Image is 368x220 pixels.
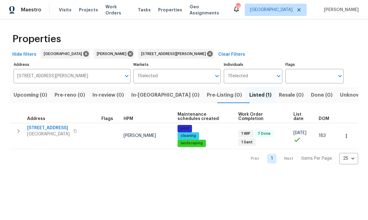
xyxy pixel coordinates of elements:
[336,72,344,80] button: Open
[92,91,124,99] span: In-review (0)
[236,4,240,10] div: 56
[285,63,344,66] label: Flags
[178,126,191,131] span: pool
[27,117,45,121] span: Address
[267,154,276,163] a: Goto page 1
[94,49,134,59] div: [PERSON_NAME]
[12,51,36,58] span: Hide filters
[319,134,326,138] span: 183
[141,51,208,57] span: [STREET_ADDRESS][PERSON_NAME]
[207,91,242,99] span: Pre-Listing (0)
[14,63,130,66] label: Address
[138,49,214,59] div: [STREET_ADDRESS][PERSON_NAME]
[41,49,90,59] div: [GEOGRAPHIC_DATA]
[213,72,221,80] button: Open
[218,51,245,58] span: Clear Filters
[293,112,308,121] span: List date
[239,140,255,145] span: 1 Sent
[21,7,41,13] span: Maestro
[238,112,283,121] span: Work Order Completion
[124,134,156,138] span: [PERSON_NAME]
[239,131,253,136] span: 1 WIP
[249,91,272,99] span: Listed (1)
[321,7,359,13] span: [PERSON_NAME]
[55,91,85,99] span: Pre-reno (0)
[97,51,129,57] span: [PERSON_NAME]
[27,131,70,137] span: [GEOGRAPHIC_DATA]
[190,4,225,16] span: Geo Assignments
[339,150,358,166] div: 25
[12,36,61,42] span: Properties
[279,91,304,99] span: Resale (0)
[245,153,358,164] nav: Pagination Navigation
[124,117,133,121] span: HPM
[138,74,158,79] span: 1 Selected
[255,131,273,136] span: 7 Done
[319,117,329,121] span: DOM
[27,125,70,131] span: [STREET_ADDRESS]
[224,63,282,66] label: Individuals
[138,8,151,12] span: Tasks
[216,49,247,60] button: Clear Filters
[44,51,84,57] span: [GEOGRAPHIC_DATA]
[228,74,248,79] span: 1 Selected
[158,7,182,13] span: Properties
[311,91,333,99] span: Done (0)
[250,7,292,13] span: [GEOGRAPHIC_DATA]
[122,72,131,80] button: Open
[131,91,199,99] span: In-[GEOGRAPHIC_DATA] (0)
[133,63,221,66] label: Markets
[274,72,283,80] button: Open
[301,155,332,162] p: Items Per Page
[59,7,72,13] span: Visits
[14,91,47,99] span: Upcoming (0)
[178,141,205,146] span: landscaping
[10,49,39,60] button: Hide filters
[293,131,306,135] span: [DATE]
[178,133,198,138] span: cleaning
[101,117,113,121] span: Flags
[105,4,130,16] span: Work Orders
[178,112,228,121] span: Maintenance schedules created
[79,7,98,13] span: Projects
